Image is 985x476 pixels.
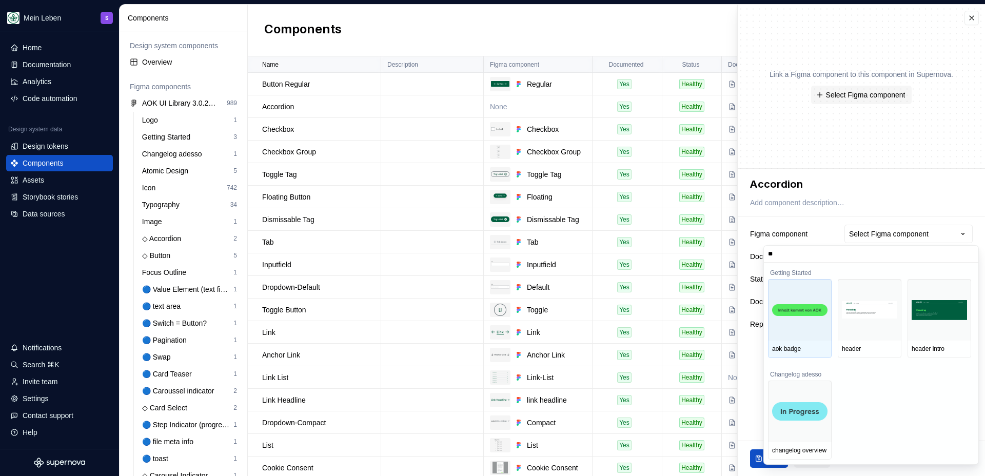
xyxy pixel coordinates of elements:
div: header [842,345,897,353]
div: Changelog adesso [768,364,971,381]
div: Getting Started [768,263,971,279]
div: header intro [912,345,967,353]
div: aok badge [772,345,828,353]
div: changelog overview [772,446,828,454]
